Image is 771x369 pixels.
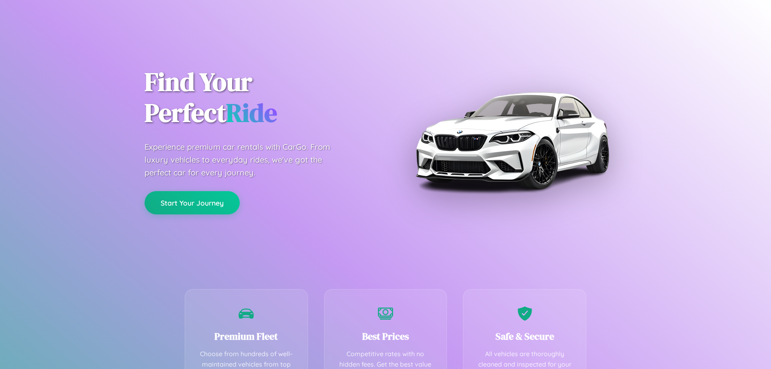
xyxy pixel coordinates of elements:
[145,141,345,179] p: Experience premium car rentals with CarGo. From luxury vehicles to everyday rides, we've got the ...
[145,67,373,128] h1: Find Your Perfect
[226,95,277,130] span: Ride
[412,40,612,241] img: Premium BMW car rental vehicle
[337,330,435,343] h3: Best Prices
[145,191,240,214] button: Start Your Journey
[197,330,296,343] h3: Premium Fleet
[475,330,574,343] h3: Safe & Secure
